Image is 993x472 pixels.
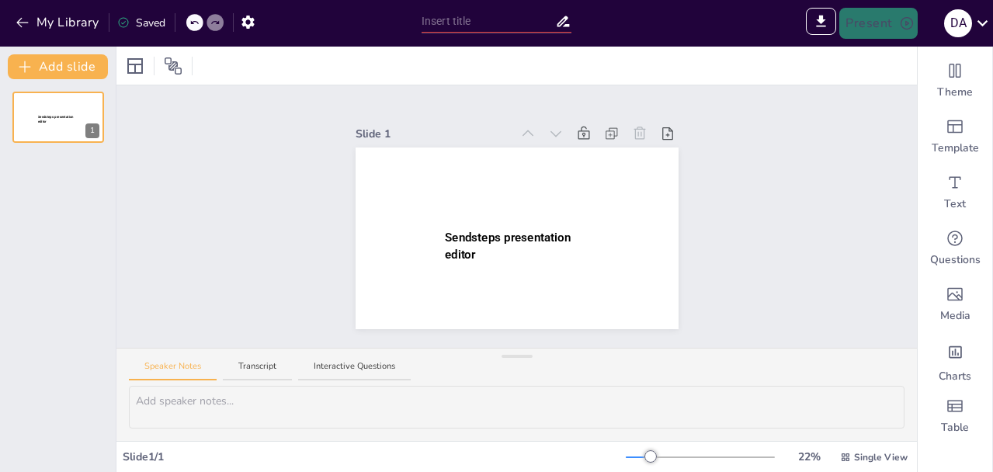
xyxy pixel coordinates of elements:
[918,276,992,332] div: Add images, graphics, shapes or video
[123,449,626,465] div: Slide 1 / 1
[164,57,182,75] span: Position
[839,8,917,39] button: Present
[940,308,970,324] span: Media
[932,141,979,156] span: Template
[854,450,908,464] span: Single View
[918,109,992,165] div: Add ready made slides
[356,126,511,142] div: Slide 1
[918,388,992,444] div: Add a table
[790,449,828,465] div: 22 %
[422,10,555,33] input: Insert title
[918,220,992,276] div: Get real-time input from your audience
[806,8,836,39] span: Export to PowerPoint
[117,15,165,31] div: Saved
[937,85,973,100] span: Theme
[38,115,74,123] span: Sendsteps presentation editor
[129,360,217,381] button: Speaker Notes
[223,360,292,381] button: Transcript
[12,10,106,35] button: My Library
[918,53,992,109] div: Change the overall theme
[918,165,992,220] div: Add text boxes
[12,92,104,143] div: 1
[298,360,411,381] button: Interactive Questions
[944,196,966,212] span: Text
[8,54,108,79] button: Add slide
[444,231,570,261] span: Sendsteps presentation editor
[939,369,971,384] span: Charts
[85,123,99,138] div: 1
[918,332,992,388] div: Add charts and graphs
[941,420,969,436] span: Table
[123,54,148,78] div: Layout
[930,252,981,268] span: Questions
[944,9,972,37] div: D A
[944,8,972,39] button: D A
